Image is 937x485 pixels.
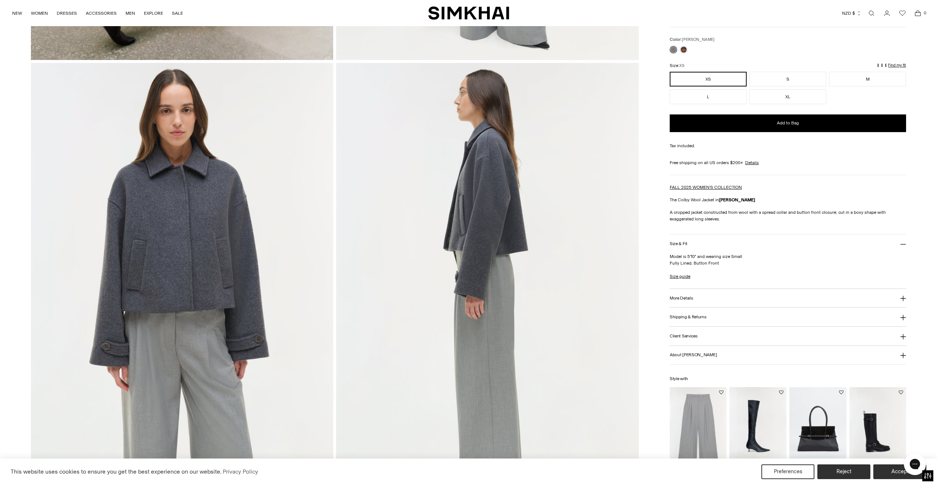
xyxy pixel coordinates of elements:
[31,5,48,21] a: WOMEN
[670,62,684,69] label: Size:
[222,466,259,477] a: Privacy Policy (opens in a new tab)
[670,185,742,190] a: FALL 2025 WOMEN'S COLLECTION
[842,5,862,21] button: NZD $
[11,468,222,475] span: This website uses cookies to ensure you get the best experience on our website.
[12,5,22,21] a: NEW
[679,63,684,68] span: XS
[670,142,906,149] div: Tax included.
[670,72,747,86] button: XS
[670,353,717,357] h3: About [PERSON_NAME]
[829,72,906,86] button: M
[670,253,906,266] p: Model is 5'10" and wearing size Small Fully Lined, Button Front
[670,334,698,339] h3: Client Services
[817,464,870,479] button: Reject
[670,209,906,222] p: A cropped jacket constructed from wool with a spread collar and button front closure; cut in a bo...
[789,387,846,472] img: River Suede Shoulder Bag
[719,197,755,202] strong: [PERSON_NAME]
[745,159,759,166] a: Details
[86,5,117,21] a: ACCESSORIES
[670,114,906,132] button: Add to Bag
[779,390,783,394] button: Add to Wishlist
[910,6,925,21] a: Open cart modal
[873,464,926,479] button: Accept
[670,387,727,472] img: Clayton Wide Leg Pant
[750,72,827,86] button: S
[670,159,906,166] div: Free shipping on all US orders $200+
[670,89,747,104] button: L
[670,234,906,253] button: Size & Fit
[670,376,906,381] h6: Style with
[670,273,690,280] a: Size guide
[428,6,509,20] a: SIMKHAI
[900,450,930,478] iframe: Gorgias live chat messenger
[682,37,715,42] span: [PERSON_NAME]
[849,387,906,472] img: Noah Moto Leather Boot
[761,464,814,479] button: Preferences
[729,387,786,472] img: Joni Leather Over-The-Knee Boot
[864,6,879,21] a: Open search modal
[922,10,928,16] span: 0
[895,6,910,21] a: Wishlist
[172,5,183,21] a: SALE
[670,308,906,326] button: Shipping & Returns
[899,390,903,394] button: Add to Wishlist
[670,36,715,43] label: Color:
[670,327,906,346] button: Client Services
[719,390,723,394] button: Add to Wishlist
[670,241,687,246] h3: Size & Fit
[57,5,77,21] a: DRESSES
[839,390,843,394] button: Add to Wishlist
[670,197,906,203] p: The Colby Wool Jacket in
[670,315,707,319] h3: Shipping & Returns
[144,5,163,21] a: EXPLORE
[670,346,906,365] button: About [PERSON_NAME]
[670,289,906,308] button: More Details
[880,6,894,21] a: Go to the account page
[750,89,827,104] button: XL
[126,5,135,21] a: MEN
[777,120,799,126] span: Add to Bag
[670,295,693,300] h3: More Details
